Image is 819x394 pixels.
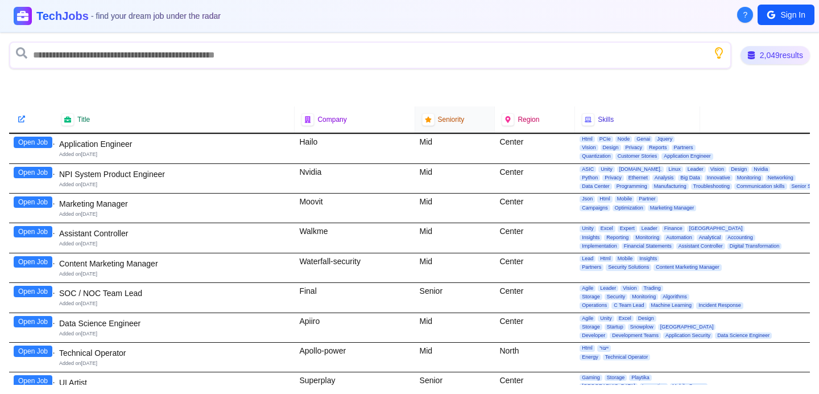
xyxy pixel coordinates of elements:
[14,167,52,178] button: Open Job
[658,324,716,330] span: [GEOGRAPHIC_DATA]
[598,166,615,173] span: Unity
[59,377,290,388] div: UI Artist
[660,294,689,300] span: Algorithms
[295,283,415,313] div: Final
[685,166,706,173] span: Leader
[615,256,635,262] span: Mobile
[615,153,660,159] span: Customer Stories
[59,258,290,269] div: Content Marketing Manager
[580,256,595,262] span: Lead
[14,256,52,268] button: Open Job
[317,115,346,124] span: Company
[615,196,635,202] span: Mobile
[672,145,696,151] span: Partners
[727,243,782,249] span: Digital Transformation
[59,360,290,367] div: Added on [DATE]
[676,243,725,249] span: Assistant Controller
[597,345,611,351] span: ייצור
[415,223,495,253] div: Mid
[59,300,290,307] div: Added on [DATE]
[729,166,749,173] span: Design
[580,315,595,322] span: Agile
[708,166,726,173] span: Vision
[617,166,664,173] span: [DOMAIN_NAME].
[598,225,615,232] span: Excel
[623,145,645,151] span: Privacy
[653,264,722,270] span: Content Marketing Manager
[14,316,52,327] button: Open Job
[14,226,52,237] button: Open Job
[295,134,415,163] div: Hailo
[626,175,650,181] span: Ethernet
[415,134,495,163] div: Mid
[59,181,290,188] div: Added on [DATE]
[715,333,772,339] span: Data Science Engineer
[295,223,415,253] div: Walkme
[59,228,290,239] div: Assistant Controller
[580,175,600,181] span: Python
[649,302,694,309] span: Machine Learning
[611,302,646,309] span: C Team Lead
[580,243,619,249] span: Implementation
[605,324,626,330] span: Startup
[648,205,697,211] span: Marketing Manager
[743,9,748,20] span: ?
[652,183,689,190] span: Manufacturing
[59,347,290,359] div: Technical Operator
[580,333,607,339] span: Developer
[415,313,495,343] div: Mid
[580,145,598,151] span: Vision
[614,183,650,190] span: Programming
[634,136,652,142] span: Genai
[580,136,595,142] span: Html
[636,315,656,322] span: Design
[766,175,796,181] span: Networking
[696,302,743,309] span: Incident Response
[713,47,725,59] button: Show search tips
[415,283,495,313] div: Senior
[580,183,612,190] span: Data Center
[741,46,810,64] div: 2,049 results
[606,264,651,270] span: Security Solutions
[697,235,723,241] span: Analytical
[580,205,610,211] span: Campaigns
[495,164,575,194] div: Center
[597,196,613,202] span: Html
[580,235,602,241] span: Insights
[580,375,602,381] span: Gaming
[415,253,495,282] div: Mid
[652,175,676,181] span: Analysis
[295,194,415,223] div: Moovit
[610,333,661,339] span: Development Teams
[59,270,290,278] div: Added on [DATE]
[59,240,290,248] div: Added on [DATE]
[639,225,660,232] span: Leader
[59,330,290,338] div: Added on [DATE]
[59,318,290,329] div: Data Science Engineer
[662,225,685,232] span: Finance
[495,223,575,253] div: Center
[580,324,602,330] span: Storage
[633,235,661,241] span: Monitoring
[91,11,221,20] span: - find your dream job under the radar
[621,285,639,292] span: Vision
[495,313,575,343] div: Center
[495,253,575,282] div: Center
[36,8,221,24] h1: TechJobs
[705,175,733,181] span: Innovative
[664,235,694,241] span: Automation
[605,294,628,300] span: Security
[734,183,787,190] span: Communication skills
[580,294,602,300] span: Storage
[518,115,539,124] span: Region
[687,225,745,232] span: [GEOGRAPHIC_DATA]
[598,256,613,262] span: Html
[59,198,290,210] div: Marketing Manager
[580,264,603,270] span: Partners
[640,383,668,389] span: Innovative
[636,196,658,202] span: Partner
[77,115,90,124] span: Title
[415,164,495,194] div: Mid
[14,346,52,357] button: Open Job
[670,383,708,389] span: Mobile Games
